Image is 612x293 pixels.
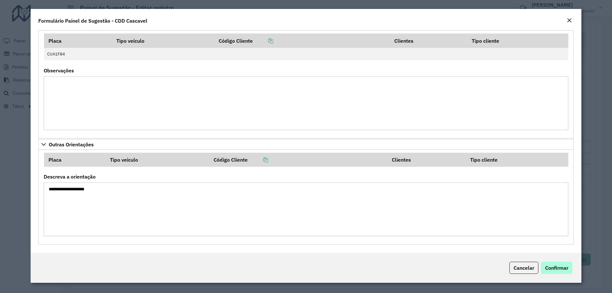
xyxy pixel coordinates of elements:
[38,31,574,138] div: Rota Noturna/Vespertina
[49,142,94,147] span: Outras Orientações
[248,157,268,163] a: Copiar
[106,153,209,167] th: Tipo veículo
[38,17,147,25] h4: Formulário Painel de Sugestão - CDD Cascavel
[567,18,572,23] em: Fechar
[390,34,467,48] th: Clientes
[44,153,106,167] th: Placa
[214,34,390,48] th: Código Cliente
[545,265,568,271] span: Confirmar
[112,34,214,48] th: Tipo veículo
[38,139,574,150] a: Outras Orientações
[387,153,466,167] th: Clientes
[44,173,96,180] label: Descreva a orientação
[44,48,112,60] td: CUA1F84
[44,34,112,48] th: Placa
[565,17,574,25] button: Close
[253,38,273,44] a: Copiar
[466,153,568,167] th: Tipo cliente
[509,262,538,274] button: Cancelar
[541,262,572,274] button: Confirmar
[44,67,74,74] label: Observações
[209,153,388,167] th: Código Cliente
[467,34,568,48] th: Tipo cliente
[514,265,534,271] span: Cancelar
[38,150,574,245] div: Outras Orientações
